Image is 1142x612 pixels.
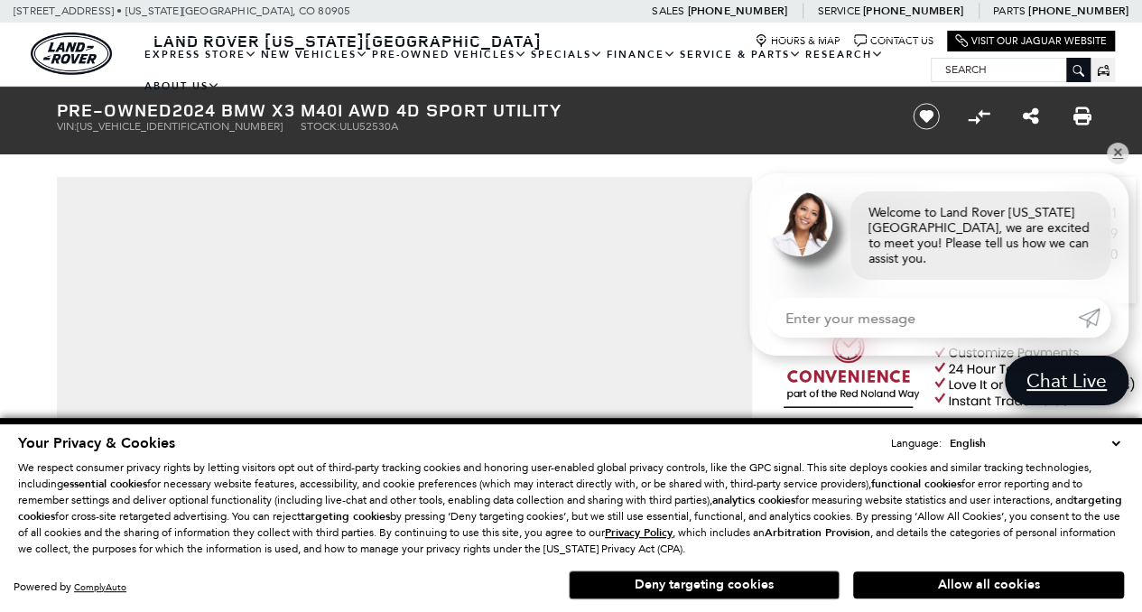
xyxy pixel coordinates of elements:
[63,477,147,491] strong: essential cookies
[301,120,339,133] span: Stock:
[31,32,112,75] a: land-rover
[605,39,678,70] a: Finance
[370,39,529,70] a: Pre-Owned Vehicles
[301,509,390,524] strong: targeting cookies
[755,34,840,48] a: Hours & Map
[143,39,259,70] a: EXPRESS STORE
[339,120,398,133] span: ULU52530A
[891,438,942,449] div: Language:
[712,493,795,507] strong: analytics cookies
[1078,298,1110,338] a: Submit
[945,434,1124,452] select: Language Select
[993,5,1026,17] span: Parts
[77,120,283,133] span: [US_VEHICLE_IDENTIFICATION_NUMBER]
[955,34,1107,48] a: Visit Our Jaguar Website
[143,70,222,102] a: About Us
[57,100,883,120] h1: 2024 BMW X3 M40i AWD 4D Sport Utility
[259,39,370,70] a: New Vehicles
[14,581,126,593] div: Powered by
[57,120,77,133] span: VIN:
[143,30,552,51] a: Land Rover [US_STATE][GEOGRAPHIC_DATA]
[871,477,961,491] strong: functional cookies
[854,34,933,48] a: Contact Us
[767,298,1078,338] input: Enter your message
[1005,356,1128,405] a: Chat Live
[57,97,172,122] strong: Pre-Owned
[652,5,684,17] span: Sales
[965,103,992,130] button: Compare Vehicle
[853,571,1124,598] button: Allow all cookies
[1022,106,1038,127] a: Share this Pre-Owned 2024 BMW X3 M40i AWD 4D Sport Utility
[678,39,803,70] a: Service & Parts
[765,525,870,540] strong: Arbitration Provision
[932,59,1090,80] input: Search
[143,39,931,102] nav: Main Navigation
[817,5,859,17] span: Service
[803,39,886,70] a: Research
[605,525,673,540] u: Privacy Policy
[850,191,1110,280] div: Welcome to Land Rover [US_STATE][GEOGRAPHIC_DATA], we are excited to meet you! Please tell us how...
[687,4,787,18] a: [PHONE_NUMBER]
[767,191,832,256] img: Agent profile photo
[863,4,963,18] a: [PHONE_NUMBER]
[1073,106,1091,127] a: Print this Pre-Owned 2024 BMW X3 M40i AWD 4D Sport Utility
[529,39,605,70] a: Specials
[74,581,126,593] a: ComplyAuto
[1017,368,1116,393] span: Chat Live
[153,30,542,51] span: Land Rover [US_STATE][GEOGRAPHIC_DATA]
[18,459,1124,557] p: We respect consumer privacy rights by letting visitors opt out of third-party tracking cookies an...
[31,32,112,75] img: Land Rover
[569,570,840,599] button: Deny targeting cookies
[18,433,175,453] span: Your Privacy & Cookies
[14,5,350,17] a: [STREET_ADDRESS] • [US_STATE][GEOGRAPHIC_DATA], CO 80905
[1028,4,1128,18] a: [PHONE_NUMBER]
[906,102,946,131] button: Save vehicle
